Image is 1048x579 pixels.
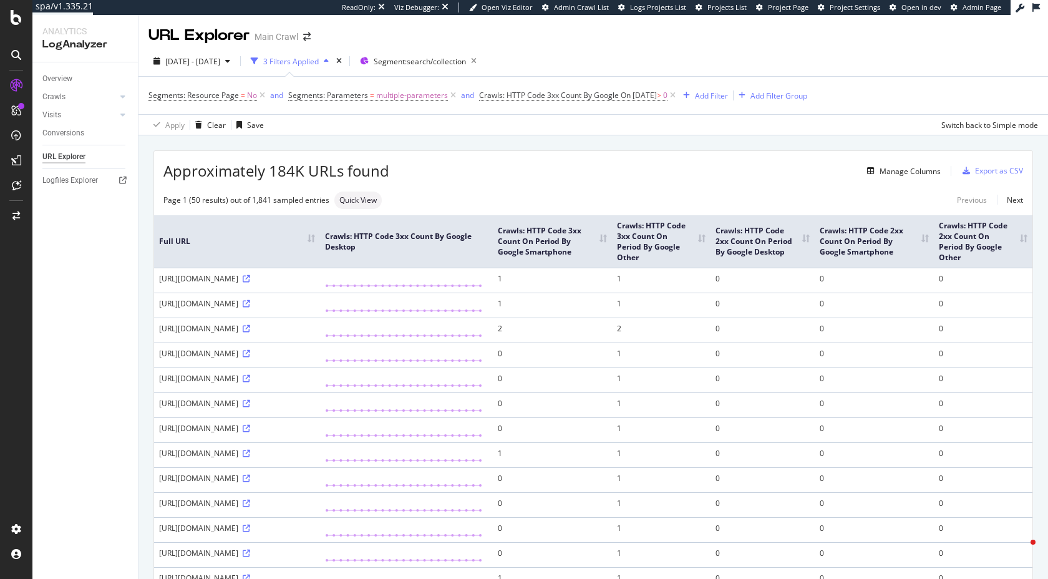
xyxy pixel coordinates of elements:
[958,161,1023,181] button: Export as CSV
[247,120,264,130] div: Save
[493,492,612,517] td: 0
[493,293,612,318] td: 1
[42,127,129,140] a: Conversions
[42,90,117,104] a: Crawls
[630,2,686,12] span: Logs Projects List
[975,165,1023,176] div: Export as CSV
[42,72,72,85] div: Overview
[815,343,934,367] td: 0
[711,417,814,442] td: 0
[482,2,533,12] span: Open Viz Editor
[542,2,609,12] a: Admin Crawl List
[255,31,298,43] div: Main Crawl
[42,150,129,163] a: URL Explorer
[148,51,235,71] button: [DATE] - [DATE]
[42,90,65,104] div: Crawls
[901,2,941,12] span: Open in dev
[42,150,85,163] div: URL Explorer
[934,417,1032,442] td: 0
[163,195,329,205] div: Page 1 (50 results) out of 1,841 sampled entries
[815,318,934,343] td: 0
[934,492,1032,517] td: 0
[934,542,1032,567] td: 0
[376,87,448,104] span: multiple-parameters
[461,89,474,101] button: and
[42,72,129,85] a: Overview
[815,542,934,567] td: 0
[936,115,1038,135] button: Switch back to Simple mode
[493,542,612,567] td: 0
[374,56,466,67] span: Segment: search/collection
[934,215,1032,268] th: Crawls: HTTP Code 2xx Count On Period By Google Other: activate to sort column ascending
[246,51,334,71] button: 3 Filters Applied
[695,90,728,101] div: Add Filter
[830,2,880,12] span: Project Settings
[612,392,711,417] td: 1
[815,268,934,293] td: 0
[711,542,814,567] td: 0
[890,2,941,12] a: Open in dev
[159,323,315,334] div: [URL][DOMAIN_NAME]
[818,2,880,12] a: Project Settings
[612,293,711,318] td: 1
[334,192,382,209] div: neutral label
[493,367,612,392] td: 0
[493,215,612,268] th: Crawls: HTTP Code 3xx Count On Period By Google Smartphone: activate to sort column ascending
[815,517,934,542] td: 0
[493,442,612,467] td: 1
[165,56,220,67] span: [DATE] - [DATE]
[148,90,239,100] span: Segments: Resource Page
[231,115,264,135] button: Save
[190,115,226,135] button: Clear
[612,442,711,467] td: 1
[711,293,814,318] td: 0
[207,120,226,130] div: Clear
[934,392,1032,417] td: 0
[734,88,807,103] button: Add Filter Group
[159,523,315,533] div: [URL][DOMAIN_NAME]
[159,273,315,284] div: [URL][DOMAIN_NAME]
[711,343,814,367] td: 0
[612,417,711,442] td: 1
[342,2,376,12] div: ReadOnly:
[42,174,98,187] div: Logfiles Explorer
[678,88,728,103] button: Add Filter
[711,467,814,492] td: 0
[815,442,934,467] td: 0
[612,517,711,542] td: 1
[493,268,612,293] td: 1
[42,174,129,187] a: Logfiles Explorer
[148,25,250,46] div: URL Explorer
[711,442,814,467] td: 0
[461,90,474,100] div: and
[934,268,1032,293] td: 0
[159,298,315,309] div: [URL][DOMAIN_NAME]
[355,51,482,71] button: Segment:search/collection
[493,343,612,367] td: 0
[711,392,814,417] td: 0
[934,467,1032,492] td: 0
[479,90,619,100] span: Crawls: HTTP Code 3xx Count By Google
[159,473,315,484] div: [URL][DOMAIN_NAME]
[42,109,61,122] div: Visits
[493,318,612,343] td: 2
[941,120,1038,130] div: Switch back to Simple mode
[951,2,1001,12] a: Admin Page
[862,163,941,178] button: Manage Columns
[163,160,389,182] span: Approximately 184K URLs found
[934,367,1032,392] td: 0
[621,90,657,100] span: On [DATE]
[880,166,941,177] div: Manage Columns
[42,37,128,52] div: LogAnalyzer
[288,90,368,100] span: Segments: Parameters
[159,498,315,508] div: [URL][DOMAIN_NAME]
[657,90,661,100] span: >
[815,467,934,492] td: 0
[159,348,315,359] div: [URL][DOMAIN_NAME]
[756,2,808,12] a: Project Page
[159,448,315,459] div: [URL][DOMAIN_NAME]
[815,293,934,318] td: 0
[263,56,319,67] div: 3 Filters Applied
[554,2,609,12] span: Admin Crawl List
[270,89,283,101] button: and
